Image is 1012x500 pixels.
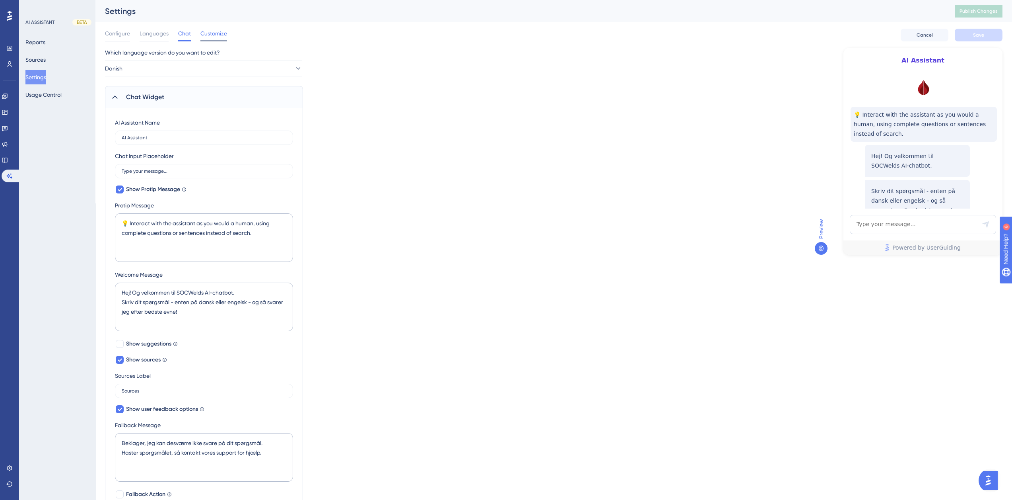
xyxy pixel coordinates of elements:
[955,5,1002,18] button: Publish Changes
[115,118,160,127] div: AI Assistant Name
[901,29,948,41] button: Cancel
[854,110,994,139] span: 💡 Interact with the assistant as you would a human, using complete questions or sentences instead...
[862,56,983,65] span: AI Assistant
[126,404,198,414] span: Show user feedback options
[25,53,46,67] button: Sources
[126,490,165,499] span: Fallback Action
[105,48,220,57] span: Which language version do you want to edit?
[200,29,227,38] span: Customize
[105,64,122,73] span: Danish
[115,213,293,262] textarea: 💡 Interact with the assistant as you would a human, using complete questions or sentences instead...
[126,185,180,194] span: Show Protip Message
[115,283,293,331] textarea: Hej! Og velkommen til SOCWelds AI-chatbot. Skriv dit spørgsmål - enten på dansk eller engelsk - o...
[25,88,62,102] button: Usage Control
[126,92,164,102] span: Chat Widget
[871,151,963,170] p: Hej! Og velkommen til SOCWelds AI-chatbot.
[105,61,302,76] button: Danish
[122,168,286,174] input: Type your message...
[105,29,130,38] span: Configure
[122,388,286,394] input: Sources
[55,4,58,10] div: 6
[72,19,91,25] div: BETA
[816,219,826,239] span: Preview
[982,221,990,229] div: Send Message
[25,35,45,49] button: Reports
[115,151,174,161] div: Chat Input Placeholder
[25,19,54,25] div: AI ASSISTANT
[126,355,161,365] span: Show sources
[126,339,171,349] span: Show suggestions
[122,135,286,141] input: AI Assistant
[955,29,1002,41] button: Save
[25,70,46,84] button: Settings
[892,243,961,252] span: Powered by UserGuiding
[115,371,151,381] div: Sources Label
[19,2,50,12] span: Need Help?
[115,270,293,279] label: Welcome Message
[973,32,984,38] span: Save
[105,6,935,17] div: Settings
[917,32,933,38] span: Cancel
[178,29,191,38] span: Chat
[871,186,963,215] p: Skriv dit spørgsmål - enten på dansk eller engelsk - og så svarer jeg efter bedste evne!
[850,215,996,234] textarea: AI Assistant Text Input
[960,8,998,14] span: Publish Changes
[115,433,293,482] textarea: Beklager, jeg kan desværre ikke svare på dit spørgsmål. Haster spørgsmålet, så kontakt vores supp...
[115,420,293,430] label: Fallback Message
[915,79,932,96] img: launcher-image-alternative-text
[140,29,169,38] span: Languages
[115,201,293,210] label: Protip Message
[979,469,1002,492] iframe: UserGuiding AI Assistant Launcher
